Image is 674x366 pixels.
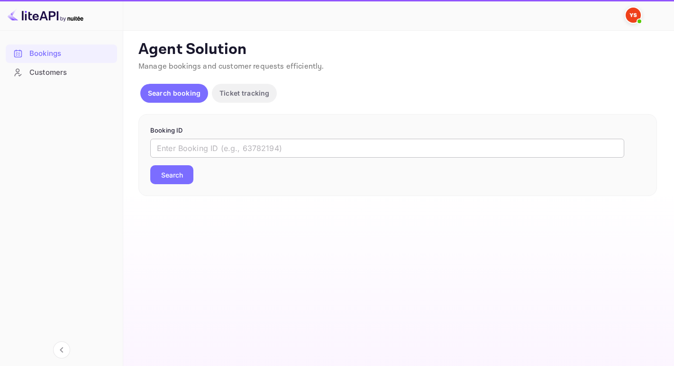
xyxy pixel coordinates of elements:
[8,8,83,23] img: LiteAPI logo
[150,165,193,184] button: Search
[150,126,645,135] p: Booking ID
[6,45,117,62] a: Bookings
[53,341,70,358] button: Collapse navigation
[219,88,269,98] p: Ticket tracking
[29,67,112,78] div: Customers
[626,8,641,23] img: Yandex Support
[138,40,657,59] p: Agent Solution
[6,63,117,81] a: Customers
[150,139,624,158] input: Enter Booking ID (e.g., 63782194)
[148,88,200,98] p: Search booking
[29,48,112,59] div: Bookings
[6,45,117,63] div: Bookings
[6,63,117,82] div: Customers
[138,62,324,71] span: Manage bookings and customer requests efficiently.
